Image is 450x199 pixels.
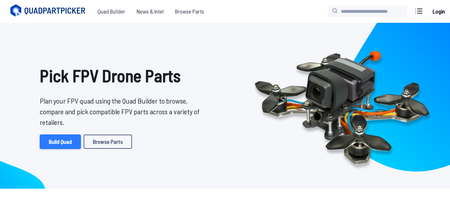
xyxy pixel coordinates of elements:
a: Browse Parts [84,135,132,149]
p: Plan your FPV quad using the Quad Builder to browse, compare and pick compatible FPV parts across... [40,95,200,127]
h1: Pick FPV Drone Parts [40,63,200,88]
a: Browse Parts [169,4,210,19]
a: Build Quad [40,135,81,149]
a: News & Intel [131,4,169,19]
a: Login [430,4,447,19]
a: Quad Builder [92,4,131,19]
img: Quadcopter [239,35,444,177]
